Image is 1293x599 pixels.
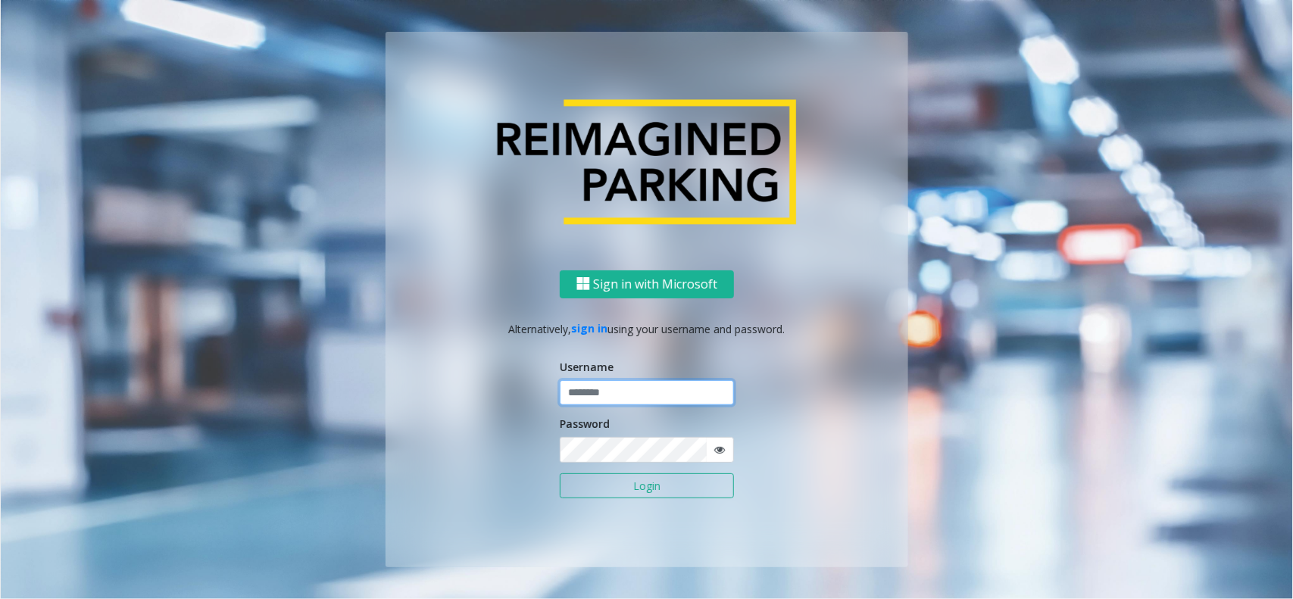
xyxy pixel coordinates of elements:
button: Login [560,473,734,499]
label: Password [560,416,610,432]
a: sign in [572,321,608,335]
p: Alternatively, using your username and password. [401,320,893,336]
button: Sign in with Microsoft [560,270,734,298]
label: Username [560,359,614,375]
